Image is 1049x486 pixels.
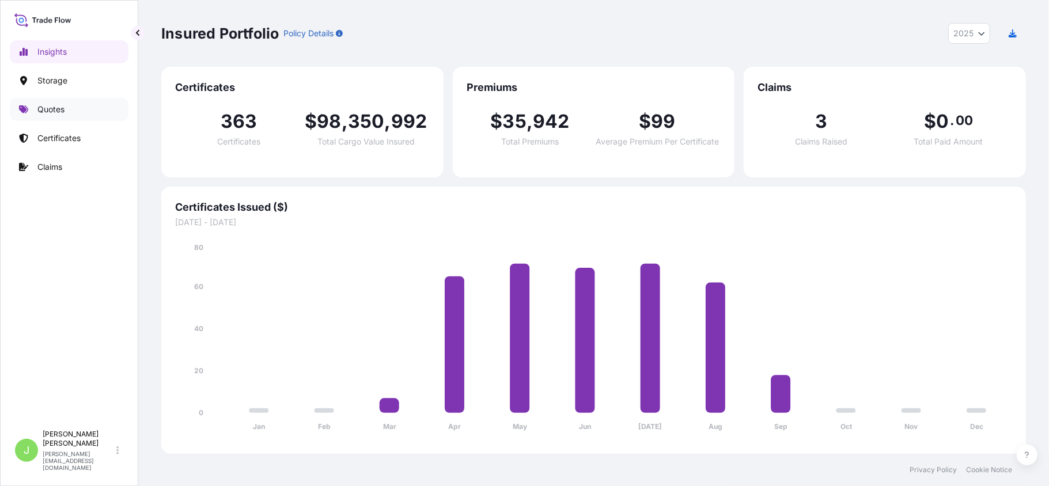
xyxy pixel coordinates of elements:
tspan: Aug [709,423,722,431]
span: , [342,112,348,131]
tspan: 40 [194,324,203,333]
p: [PERSON_NAME][EMAIL_ADDRESS][DOMAIN_NAME] [43,450,114,471]
a: Storage [10,69,128,92]
p: Claims [37,161,62,173]
span: $ [639,112,651,131]
tspan: Mar [383,423,396,431]
span: 942 [533,112,570,131]
span: 35 [503,112,527,131]
tspan: Dec [970,423,983,431]
span: , [527,112,533,131]
p: Quotes [37,104,65,115]
tspan: Jun [579,423,591,431]
span: 0 [936,112,949,131]
span: Total Cargo Value Insured [317,138,415,146]
a: Cookie Notice [966,465,1012,474]
span: 98 [317,112,341,131]
span: J [24,445,29,456]
span: , [385,112,391,131]
span: Claims [758,81,1012,94]
span: 350 [348,112,385,131]
span: 99 [651,112,675,131]
button: Year Selector [948,23,990,44]
span: Total Paid Amount [914,138,983,146]
tspan: 80 [194,243,203,252]
span: 992 [391,112,427,131]
tspan: Sep [774,423,787,431]
span: Average Premium Per Certificate [596,138,719,146]
p: Certificates [37,132,81,144]
span: 2025 [953,28,974,39]
a: Insights [10,40,128,63]
tspan: [DATE] [639,423,662,431]
p: Insights [37,46,67,58]
tspan: Feb [318,423,331,431]
tspan: Oct [840,423,853,431]
span: 3 [815,112,827,131]
span: 363 [221,112,257,131]
span: . [950,116,955,125]
a: Certificates [10,127,128,150]
span: $ [924,112,936,131]
tspan: Jan [253,423,265,431]
a: Quotes [10,98,128,121]
tspan: Nov [905,423,919,431]
span: $ [490,112,502,131]
tspan: 20 [194,366,203,375]
a: Claims [10,155,128,179]
span: [DATE] - [DATE] [175,217,1012,228]
a: Privacy Policy [910,465,957,474]
p: Policy Details [283,28,334,39]
span: $ [305,112,317,131]
p: Insured Portfolio [161,24,279,43]
span: Premiums [467,81,721,94]
tspan: May [513,423,528,431]
tspan: 60 [194,282,203,291]
span: Certificates [175,81,430,94]
span: 00 [956,116,973,125]
p: [PERSON_NAME] [PERSON_NAME] [43,430,114,448]
span: Certificates [217,138,260,146]
tspan: Apr [448,423,461,431]
tspan: 0 [199,408,203,417]
span: Certificates Issued ($) [175,200,1012,214]
span: Total Premiums [501,138,559,146]
span: Claims Raised [795,138,847,146]
p: Storage [37,75,67,86]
